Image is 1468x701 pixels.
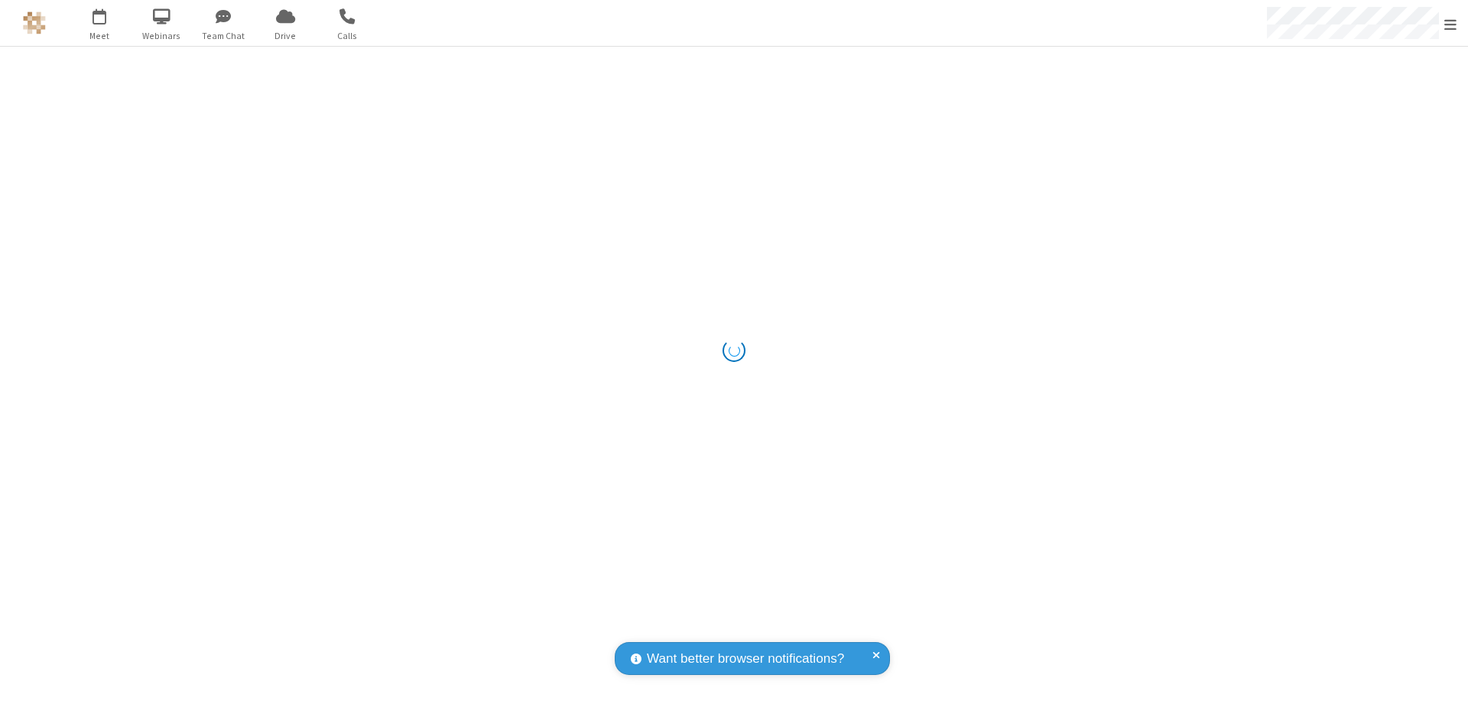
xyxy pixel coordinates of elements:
[647,649,844,669] span: Want better browser notifications?
[319,29,376,43] span: Calls
[257,29,314,43] span: Drive
[71,29,128,43] span: Meet
[23,11,46,34] img: QA Selenium DO NOT DELETE OR CHANGE
[195,29,252,43] span: Team Chat
[133,29,190,43] span: Webinars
